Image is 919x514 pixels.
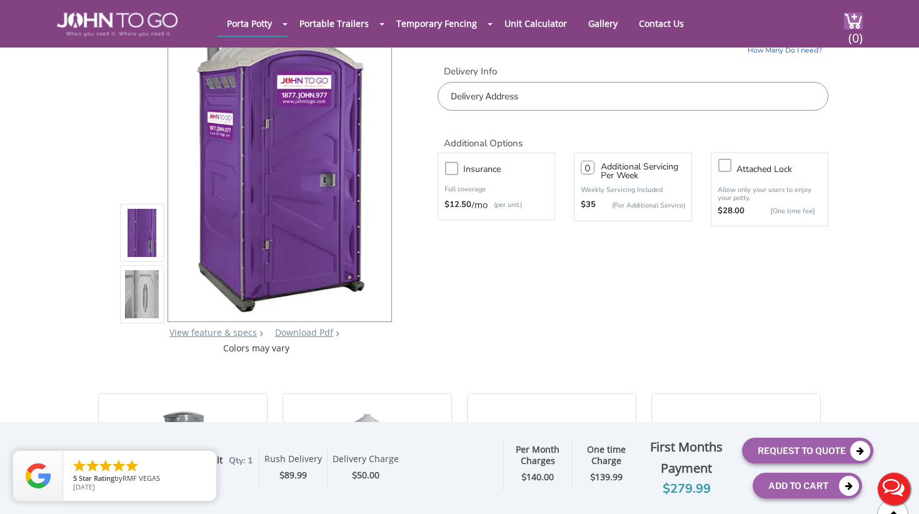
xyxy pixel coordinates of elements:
label: Delivery Info [438,65,828,78]
strong: $12.50 [444,199,471,211]
span: RMF VEGAS [123,473,160,483]
p: (per unit) [488,199,522,211]
a: Porta Potty [218,11,281,36]
span: [DATE] [73,482,95,491]
h3: Additional Servicing Per Week [601,163,685,180]
li:  [72,458,87,473]
img: Product [125,149,159,444]
strong: Per Month Charges [516,443,560,467]
a: Temporary Fencing [387,11,486,36]
strong: $28.00 [718,205,745,218]
strong: One time Charge [587,443,626,467]
span: 5 [73,473,77,483]
img: Product [185,23,375,317]
img: right arrow icon [259,331,263,336]
span: by [73,475,206,483]
img: cart a [844,13,863,29]
p: Weekly Servicing Included [581,185,685,194]
div: Delivery Charge [333,453,399,468]
span: 50.00 [357,469,379,481]
li:  [98,458,113,473]
img: chevron.png [336,331,339,336]
h3: Insurance [463,161,561,177]
a: How Many Do I need? [711,41,828,56]
a: Download Pdf [275,326,333,338]
button: Request To Quote [742,438,873,463]
strong: $35 [581,199,596,211]
strong: $ [521,471,554,483]
img: 17 [686,410,786,510]
div: /mo [444,199,548,211]
img: 17 [150,410,216,510]
input: Delivery Address [438,82,828,111]
img: JOHN to go [57,13,178,36]
li:  [124,458,139,473]
div: First Months Payment [641,436,733,479]
button: Live Chat [869,464,919,514]
div: $279.99 [641,479,733,499]
a: Portable Trailers [290,11,378,36]
p: {One time fee} [751,205,815,218]
li:  [85,458,100,473]
h2: Additional Options [438,123,828,150]
span: 139.99 [595,471,623,483]
div: Colors may vary [120,342,393,355]
div: Rush Delivery [264,453,322,468]
span: 89.99 [284,469,307,481]
input: 0 [581,161,595,174]
div: $ [264,468,322,483]
strong: $ [590,471,623,483]
span: Star Rating [79,473,114,483]
span: 140.00 [526,471,554,483]
p: (Per Additional Service) [596,201,685,210]
span: Qty: 1 [229,455,253,466]
div: $ [333,468,399,483]
button: Add To Cart [753,473,862,498]
li:  [111,458,126,473]
p: Allow only your users to enjoy your potty. [718,186,821,202]
img: Review Rating [26,463,51,488]
span: (0) [848,19,863,46]
a: Gallery [579,11,627,36]
img: Product [125,89,159,383]
a: View feature & specs [169,326,257,338]
a: Contact Us [630,11,693,36]
p: Full coverage [444,183,548,196]
img: 17 [480,410,623,510]
h3: Attached lock [736,161,834,177]
img: 17 [339,410,395,510]
a: Unit Calculator [495,11,576,36]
